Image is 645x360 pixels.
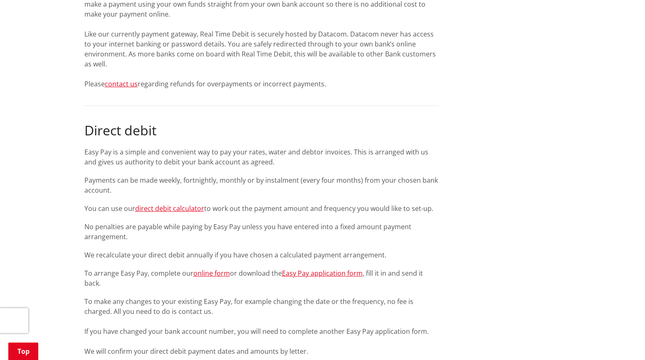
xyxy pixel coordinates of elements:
a: contact us [105,79,138,88]
a: Easy Pay application form [282,269,363,278]
p: You can use our to work out the payment amount and frequency you would like to set-up. [84,203,439,213]
a: direct debit calculator [135,204,204,213]
p: We recalculate your direct debit annually if you have chosen a calculated payment arrangement. [84,250,439,260]
p: Payments can be made weekly, fortnightly, monthly or by instalment (every four months) from your ... [84,175,439,195]
p: To arrange Easy Pay, complete our or download the , fill it in and send it back. [84,268,439,288]
a: online form [193,269,230,278]
p: Easy Pay is a simple and convenient way to pay your rates, water and debtor invoices. This is arr... [84,147,439,167]
p: Please regarding refunds for overpayments or incorrect payments. [84,79,439,89]
a: Top [8,343,38,360]
p: To make any changes to your existing Easy Pay, for example changing the date or the frequency, no... [84,296,439,356]
p: Like our currently payment gateway, Real Time Debit is securely hosted by Datacom. Datacom never ... [84,29,439,69]
h2: Direct debit [84,122,439,138]
iframe: Messenger Launcher [607,325,637,355]
p: No penalties are payable while paying by Easy Pay unless you have entered into a fixed amount pay... [84,222,439,242]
